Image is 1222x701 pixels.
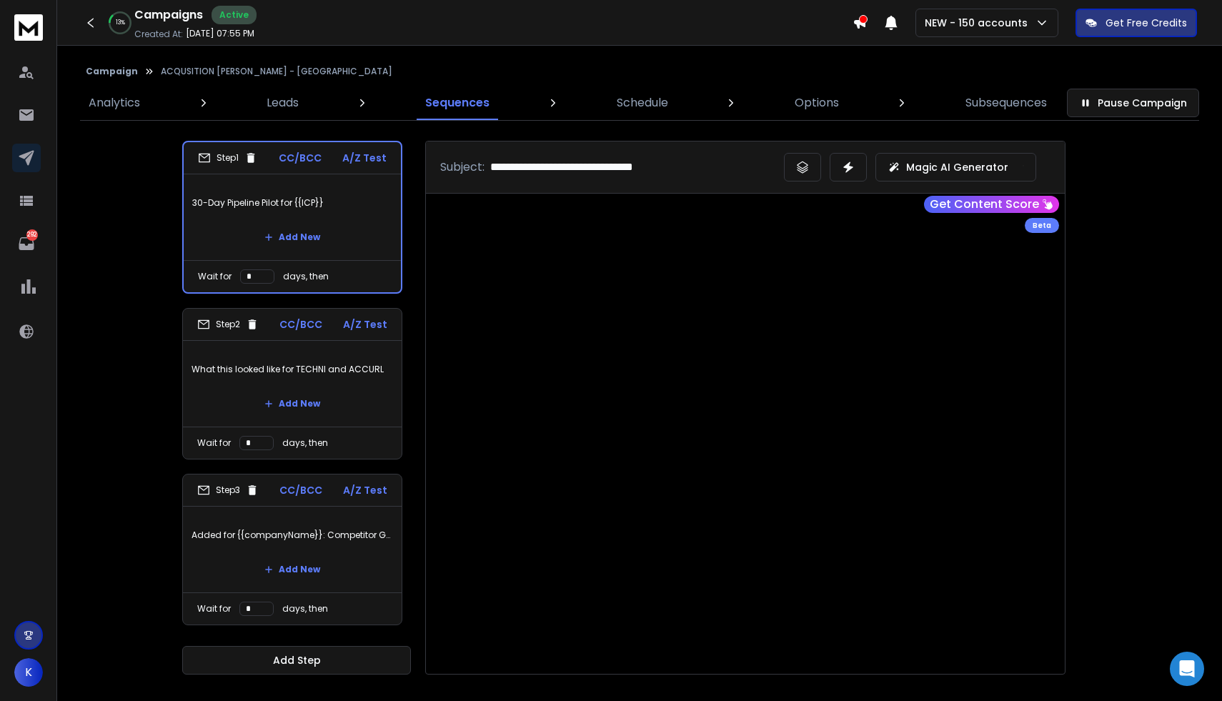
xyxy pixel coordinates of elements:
button: Add New [253,223,332,252]
p: NEW - 150 accounts [925,16,1033,30]
button: Add New [253,555,332,584]
p: Magic AI Generator [906,160,1008,174]
p: Wait for [197,603,231,615]
a: 292 [12,229,41,258]
div: Step 2 [197,318,259,331]
p: Subsequences [965,94,1047,111]
div: Beta [1025,218,1059,233]
div: Step 1 [198,151,257,164]
div: Active [212,6,257,24]
div: Step 3 [197,484,259,497]
a: Options [786,86,848,120]
h1: Campaigns [134,6,203,24]
a: Sequences [417,86,498,120]
button: Campaign [86,66,138,77]
p: CC/BCC [279,151,322,165]
button: K [14,658,43,687]
p: A/Z Test [343,483,387,497]
button: Magic AI Generator [875,153,1036,182]
p: 292 [26,229,38,241]
p: What this looked like for TECHNI and ACCURL [192,349,393,389]
p: Schedule [617,94,668,111]
p: Subject: [440,159,485,176]
a: Schedule [608,86,677,120]
p: Wait for [197,437,231,449]
p: A/Z Test [342,151,387,165]
img: logo [14,14,43,41]
p: 30-Day Pipeline Pilot for {{ICP}} [192,183,392,223]
button: Get Content Score [924,196,1059,213]
button: Get Free Credits [1076,9,1197,37]
p: Wait for [198,271,232,282]
p: 13 % [116,19,125,27]
p: days, then [282,437,328,449]
p: Added for {{companyName}}: Competitor Gap Report [192,515,393,555]
p: [DATE] 07:55 PM [186,28,254,39]
button: Add Step [182,646,411,675]
p: Leads [267,94,299,111]
p: days, then [283,271,329,282]
li: Step3CC/BCCA/Z TestAdded for {{companyName}}: Competitor Gap ReportAdd NewWait fordays, then [182,474,402,625]
p: days, then [282,603,328,615]
p: Get Free Credits [1106,16,1187,30]
a: Leads [258,86,307,120]
p: ACQUSITION [PERSON_NAME] - [GEOGRAPHIC_DATA] [161,66,392,77]
button: Add New [253,389,332,418]
p: Options [795,94,839,111]
a: Subsequences [957,86,1055,120]
div: Open Intercom Messenger [1170,652,1204,686]
p: CC/BCC [279,483,322,497]
p: A/Z Test [343,317,387,332]
p: Analytics [89,94,140,111]
p: Sequences [425,94,490,111]
p: CC/BCC [279,317,322,332]
li: Step2CC/BCCA/Z TestWhat this looked like for TECHNI and ACCURLAdd NewWait fordays, then [182,308,402,459]
li: Step1CC/BCCA/Z Test30-Day Pipeline Pilot for {{ICP}}Add NewWait fordays, then [182,141,402,294]
a: Analytics [80,86,149,120]
p: Created At: [134,29,183,40]
button: Pause Campaign [1067,89,1199,117]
